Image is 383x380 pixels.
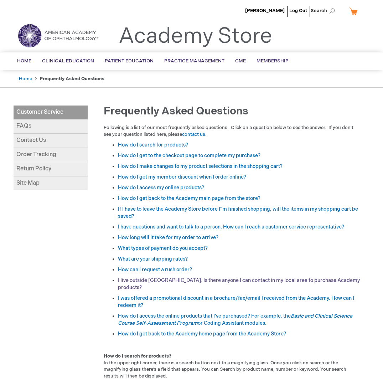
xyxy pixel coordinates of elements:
[119,24,272,49] a: Academy Store
[118,153,260,159] a: How do I get to the checkout page to complete my purchase?
[104,353,171,359] strong: How do I search for products?
[104,105,248,118] span: Frequently Asked Questions
[118,185,204,191] a: How do I access my online products?
[257,58,289,64] span: Membership
[105,58,154,64] span: Patient Education
[164,58,224,64] span: Practice Management
[104,124,361,138] p: Following is a list of our most frequently asked questions. Click on a question below to see the ...
[118,174,246,180] a: How do I get my member discount when I order online?
[118,277,360,291] a: I live outside [GEOGRAPHIC_DATA]. Is there anyone I can contact in my local area to purchase Acad...
[118,206,358,219] a: If I have to leave the Academy Store before I"m finished shopping, will the items in my shopping ...
[14,176,88,190] a: Site Map
[118,331,286,337] a: How do I get back to the Academy home page from the Academy Store?
[118,245,208,251] a: What types of payment do you accept?
[19,76,32,82] a: Home
[16,109,63,115] span: Customer Service
[40,76,104,82] strong: Frequently Asked Questions
[289,8,307,14] a: Log Out
[14,162,88,176] a: Return Policy
[235,58,246,64] span: CME
[14,119,88,134] a: FAQs
[14,106,88,119] a: Customer Service
[245,8,285,14] a: [PERSON_NAME]
[118,313,352,326] a: How do I access the online products that I've purchased? For example, theBasic and Clinical Scien...
[118,235,218,241] a: How long will it take for my order to arrive?
[118,313,352,326] em: Basic and Clinical Science Course Self-Assessment Program
[311,4,338,18] span: Search
[17,58,31,64] span: Home
[14,134,88,148] a: Contact Us
[14,148,88,162] a: Order Tracking
[118,295,354,308] a: I was offered a promotional discount in a brochure/fax/email I received from the Academy. How can...
[118,267,192,273] a: How can I request a rush order?
[42,58,94,64] span: Clinical Education
[118,224,344,230] a: I have questions and want to talk to a person. How can I reach a customer service representative?
[118,256,188,262] a: What are your shipping rates?
[182,132,207,137] a: contact us.
[118,163,283,169] a: How do I make changes to my product selections in the shopping cart?
[118,195,260,201] a: How do I get back to the Academy main page from the store?
[118,142,188,148] a: How do I search for products?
